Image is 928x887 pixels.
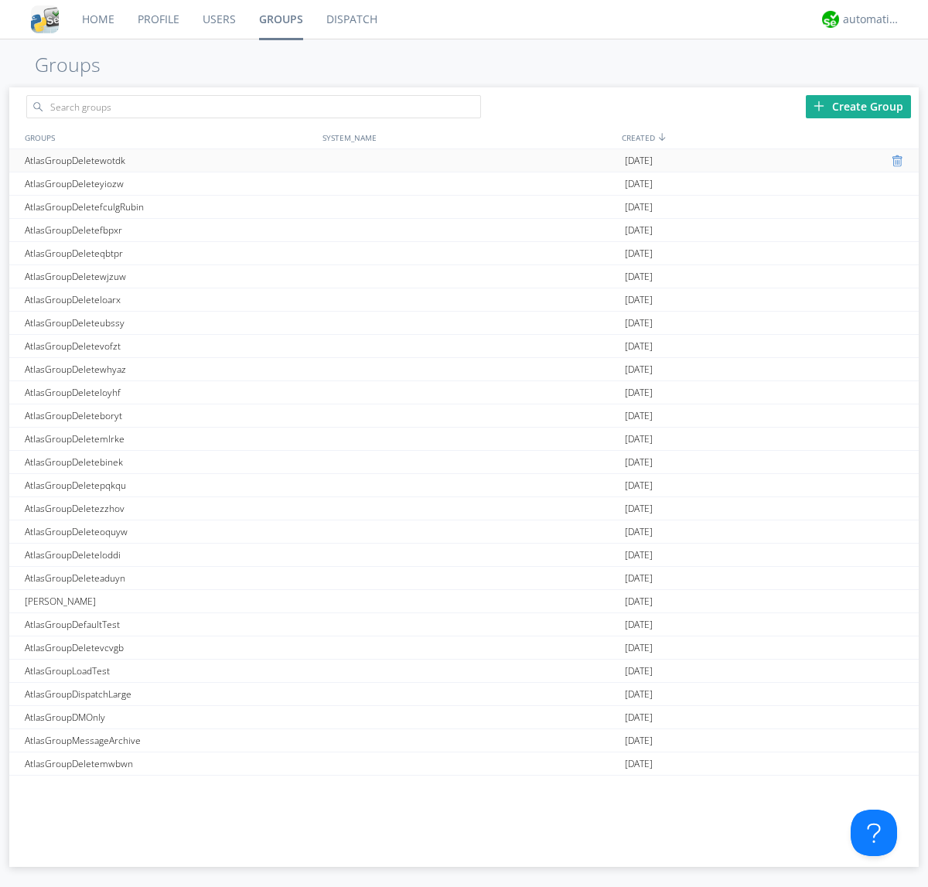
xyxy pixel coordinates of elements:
[21,358,319,380] div: AtlasGroupDeletewhyaz
[625,196,653,219] span: [DATE]
[21,335,319,357] div: AtlasGroupDeletevofzt
[21,567,319,589] div: AtlasGroupDeleteaduyn
[9,683,919,706] a: AtlasGroupDispatchLarge[DATE]
[625,172,653,196] span: [DATE]
[822,11,839,28] img: d2d01cd9b4174d08988066c6d424eccd
[843,12,901,27] div: automation+atlas
[625,312,653,335] span: [DATE]
[31,5,59,33] img: cddb5a64eb264b2086981ab96f4c1ba7
[625,636,653,660] span: [DATE]
[9,242,919,265] a: AtlasGroupDeleteqbtpr[DATE]
[21,474,319,496] div: AtlasGroupDeletepqkqu
[618,126,919,148] div: CREATED
[21,265,319,288] div: AtlasGroupDeletewjzuw
[625,660,653,683] span: [DATE]
[806,95,911,118] div: Create Group
[625,288,653,312] span: [DATE]
[9,729,919,752] a: AtlasGroupMessageArchive[DATE]
[625,706,653,729] span: [DATE]
[9,219,919,242] a: AtlasGroupDeletefbpxr[DATE]
[9,613,919,636] a: AtlasGroupDefaultTest[DATE]
[9,149,919,172] a: AtlasGroupDeletewotdk[DATE]
[21,451,319,473] div: AtlasGroupDeletebinek
[21,683,319,705] div: AtlasGroupDispatchLarge
[9,660,919,683] a: AtlasGroupLoadTest[DATE]
[21,428,319,450] div: AtlasGroupDeletemlrke
[625,497,653,520] span: [DATE]
[625,451,653,474] span: [DATE]
[9,404,919,428] a: AtlasGroupDeleteboryt[DATE]
[21,613,319,636] div: AtlasGroupDefaultTest
[9,196,919,219] a: AtlasGroupDeletefculgRubin[DATE]
[814,101,824,111] img: plus.svg
[9,520,919,544] a: AtlasGroupDeleteoquyw[DATE]
[21,126,315,148] div: GROUPS
[9,428,919,451] a: AtlasGroupDeletemlrke[DATE]
[9,335,919,358] a: AtlasGroupDeletevofzt[DATE]
[625,242,653,265] span: [DATE]
[625,219,653,242] span: [DATE]
[625,544,653,567] span: [DATE]
[625,335,653,358] span: [DATE]
[21,590,319,612] div: [PERSON_NAME]
[26,95,481,118] input: Search groups
[9,567,919,590] a: AtlasGroupDeleteaduyn[DATE]
[625,474,653,497] span: [DATE]
[9,172,919,196] a: AtlasGroupDeleteyiozw[DATE]
[625,358,653,381] span: [DATE]
[625,265,653,288] span: [DATE]
[625,520,653,544] span: [DATE]
[9,474,919,497] a: AtlasGroupDeletepqkqu[DATE]
[625,729,653,752] span: [DATE]
[21,497,319,520] div: AtlasGroupDeletezzhov
[21,776,319,798] div: [PERSON_NAME]
[9,706,919,729] a: AtlasGroupDMOnly[DATE]
[21,660,319,682] div: AtlasGroupLoadTest
[9,381,919,404] a: AtlasGroupDeleteloyhf[DATE]
[625,567,653,590] span: [DATE]
[21,219,319,241] div: AtlasGroupDeletefbpxr
[21,729,319,752] div: AtlasGroupMessageArchive
[625,776,653,799] span: [DATE]
[21,381,319,404] div: AtlasGroupDeleteloyhf
[625,428,653,451] span: [DATE]
[625,381,653,404] span: [DATE]
[625,149,653,172] span: [DATE]
[21,706,319,728] div: AtlasGroupDMOnly
[21,149,319,172] div: AtlasGroupDeletewotdk
[21,242,319,264] div: AtlasGroupDeleteqbtpr
[9,590,919,613] a: [PERSON_NAME][DATE]
[625,752,653,776] span: [DATE]
[21,172,319,195] div: AtlasGroupDeleteyiozw
[21,196,319,218] div: AtlasGroupDeletefculgRubin
[21,404,319,427] div: AtlasGroupDeleteboryt
[625,590,653,613] span: [DATE]
[21,636,319,659] div: AtlasGroupDeletevcvgb
[9,776,919,799] a: [PERSON_NAME][DATE]
[9,312,919,335] a: AtlasGroupDeleteubssy[DATE]
[9,752,919,776] a: AtlasGroupDeletemwbwn[DATE]
[21,520,319,543] div: AtlasGroupDeleteoquyw
[625,613,653,636] span: [DATE]
[625,404,653,428] span: [DATE]
[9,636,919,660] a: AtlasGroupDeletevcvgb[DATE]
[21,312,319,334] div: AtlasGroupDeleteubssy
[625,683,653,706] span: [DATE]
[9,544,919,567] a: AtlasGroupDeleteloddi[DATE]
[9,451,919,474] a: AtlasGroupDeletebinek[DATE]
[9,265,919,288] a: AtlasGroupDeletewjzuw[DATE]
[851,810,897,856] iframe: Toggle Customer Support
[9,288,919,312] a: AtlasGroupDeleteloarx[DATE]
[21,752,319,775] div: AtlasGroupDeletemwbwn
[319,126,618,148] div: SYSTEM_NAME
[21,288,319,311] div: AtlasGroupDeleteloarx
[9,497,919,520] a: AtlasGroupDeletezzhov[DATE]
[21,544,319,566] div: AtlasGroupDeleteloddi
[9,358,919,381] a: AtlasGroupDeletewhyaz[DATE]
